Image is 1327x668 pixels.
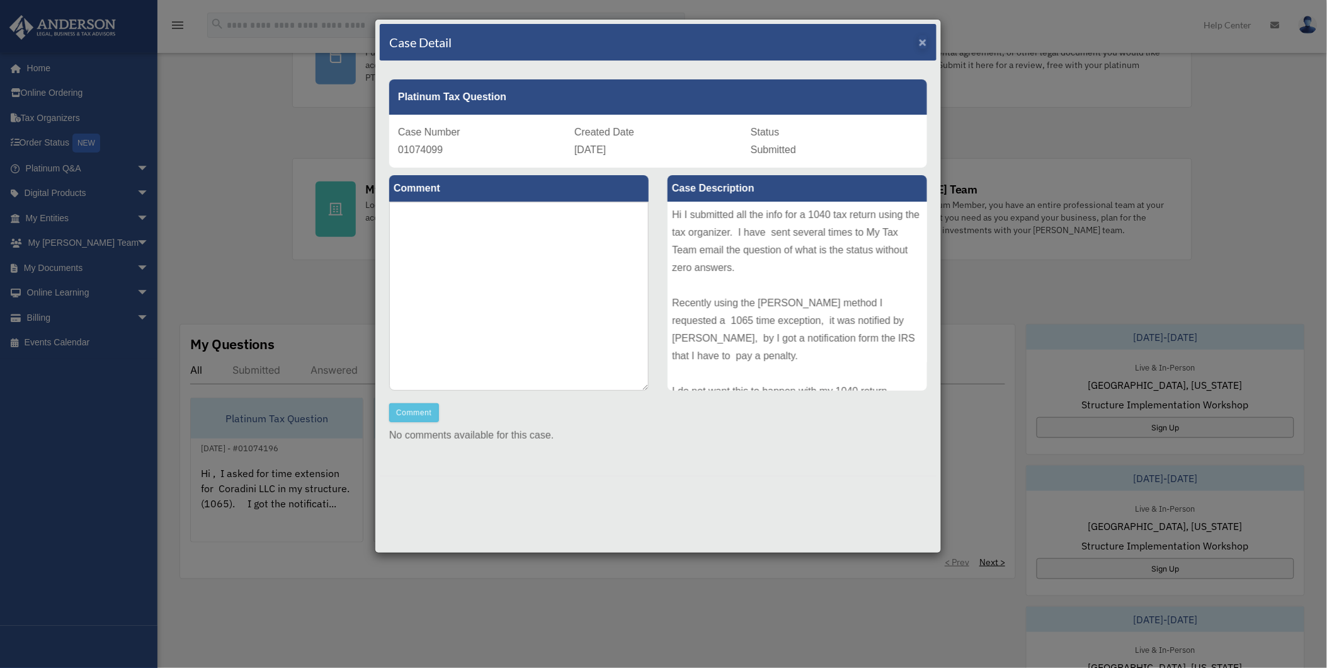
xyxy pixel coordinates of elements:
h4: Case Detail [389,33,452,51]
div: Platinum Tax Question [389,79,927,115]
div: Hi I submitted all the info for a 1040 tax return using the tax organizer. I have sent several ti... [668,202,927,391]
span: Case Number [398,127,460,137]
span: Status [751,127,779,137]
span: Submitted [751,144,796,155]
label: Comment [389,175,649,202]
button: Close [919,35,927,49]
p: No comments available for this case. [389,427,927,444]
button: Comment [389,403,439,422]
span: [DATE] [574,144,606,155]
span: 01074099 [398,144,443,155]
label: Case Description [668,175,927,202]
span: × [919,35,927,49]
span: Created Date [574,127,634,137]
